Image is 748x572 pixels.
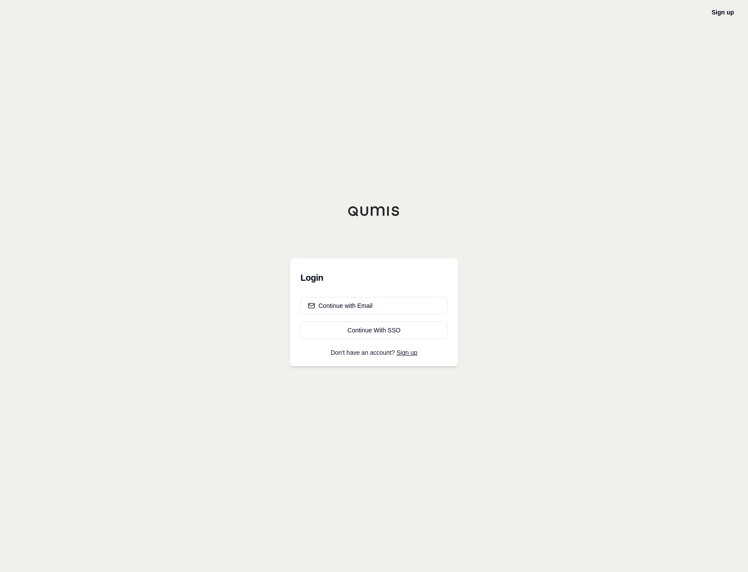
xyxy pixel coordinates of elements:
button: Continue with Email [301,297,447,314]
h3: Login [301,269,447,286]
img: Qumis [348,206,400,216]
a: Sign up [712,9,734,16]
div: Continue With SSO [308,326,440,335]
a: Sign up [397,349,417,356]
p: Don't have an account? [301,350,447,356]
a: Continue With SSO [301,321,447,339]
div: Continue with Email [308,301,373,310]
